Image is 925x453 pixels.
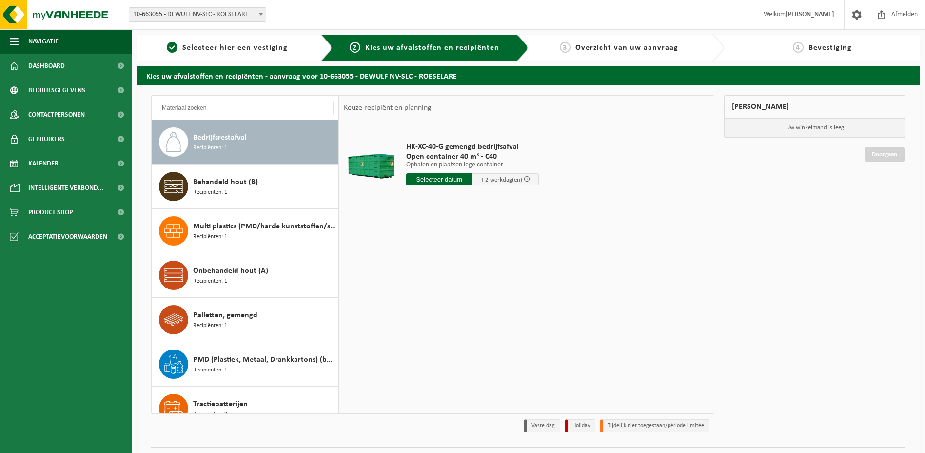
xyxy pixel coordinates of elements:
div: Keuze recipiënt en planning [339,96,436,120]
span: 2 [350,42,360,53]
span: Palletten, gemengd [193,309,257,321]
span: Contactpersonen [28,103,85,127]
span: Kies uw afvalstoffen en recipiënten [365,44,499,52]
span: Multi plastics (PMD/harde kunststoffen/spanbanden/EPS/folie naturel/folie gemengd) [193,221,335,232]
span: Bevestiging [808,44,852,52]
span: Recipiënten: 1 [193,366,227,375]
h2: Kies uw afvalstoffen en recipiënten - aanvraag voor 10-663055 - DEWULF NV-SLC - ROESELARE [137,66,920,85]
button: Bedrijfsrestafval Recipiënten: 1 [152,120,338,165]
span: Navigatie [28,29,59,54]
span: Open container 40 m³ - C40 [406,152,539,162]
span: Dashboard [28,54,65,78]
li: Tijdelijk niet toegestaan/période limitée [600,419,709,432]
span: Intelligente verbond... [28,176,104,200]
span: 1 [167,42,177,53]
span: 10-663055 - DEWULF NV-SLC - ROESELARE [129,8,266,21]
button: PMD (Plastiek, Metaal, Drankkartons) (bedrijven) Recipiënten: 1 [152,342,338,387]
button: Palletten, gemengd Recipiënten: 1 [152,298,338,342]
span: Recipiënten: 1 [193,232,227,242]
a: Doorgaan [865,147,905,162]
span: Recipiënten: 1 [193,144,227,153]
span: + 2 werkdag(en) [481,177,522,183]
button: Tractiebatterijen Recipiënten: 2 [152,387,338,431]
span: 10-663055 - DEWULF NV-SLC - ROESELARE [129,7,266,22]
div: [PERSON_NAME] [724,95,905,119]
span: Recipiënten: 1 [193,188,227,197]
p: Uw winkelmand is leeg [725,119,905,137]
span: Recipiënten: 1 [193,321,227,330]
li: Vaste dag [524,419,560,432]
span: Acceptatievoorwaarden [28,225,107,249]
span: Onbehandeld hout (A) [193,265,268,277]
span: Behandeld hout (B) [193,176,258,188]
span: Overzicht van uw aanvraag [575,44,678,52]
button: Onbehandeld hout (A) Recipiënten: 1 [152,253,338,298]
span: Product Shop [28,200,73,225]
span: Kalender [28,151,59,176]
strong: [PERSON_NAME] [786,11,834,18]
span: Bedrijfsrestafval [193,132,247,144]
span: 3 [560,42,571,53]
input: Materiaal zoeken [157,101,334,115]
span: Selecteer hier een vestiging [182,44,288,52]
span: Tractiebatterijen [193,398,248,410]
button: Behandeld hout (B) Recipiënten: 1 [152,165,338,209]
button: Multi plastics (PMD/harde kunststoffen/spanbanden/EPS/folie naturel/folie gemengd) Recipiënten: 1 [152,209,338,253]
p: Ophalen en plaatsen lege container [406,162,539,168]
span: Bedrijfsgegevens [28,78,85,103]
input: Selecteer datum [406,173,472,185]
span: HK-XC-40-G gemengd bedrijfsafval [406,142,539,152]
span: 4 [793,42,804,53]
span: Recipiënten: 2 [193,410,227,419]
a: 1Selecteer hier een vestiging [141,42,313,54]
span: Recipiënten: 1 [193,277,227,286]
span: PMD (Plastiek, Metaal, Drankkartons) (bedrijven) [193,354,335,366]
span: Gebruikers [28,127,65,151]
li: Holiday [565,419,595,432]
